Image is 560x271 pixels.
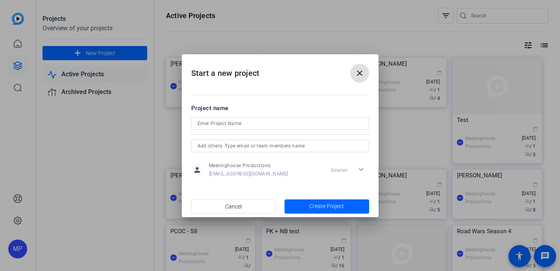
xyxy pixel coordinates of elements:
[309,202,344,210] span: Create Project
[209,162,288,169] span: Meetinghouse Productions
[191,199,276,214] button: Cancel
[198,119,363,128] input: Enter Project Name
[191,104,369,112] div: Project name
[198,141,363,151] input: Add others: Type email or team members name
[209,171,288,177] span: [EMAIL_ADDRESS][DOMAIN_NAME]
[285,199,369,214] button: Create Project
[225,199,242,214] span: Cancel
[355,68,364,78] mat-icon: close
[191,164,203,176] mat-icon: person
[182,54,379,86] h2: Start a new project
